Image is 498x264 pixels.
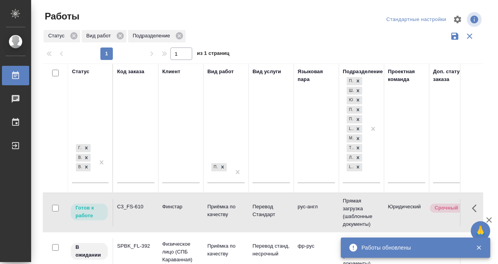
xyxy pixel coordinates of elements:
div: Прямая загрузка (шаблонные документы), Шаблонные документы, Юридический, Проектный офис, Проектна... [346,134,363,143]
div: Прямая загрузка (шаблонные документы) [347,77,354,85]
span: Настроить таблицу [448,10,467,29]
div: Исполнитель может приступить к работе [70,203,109,221]
div: C3_FS-610 [117,203,154,211]
div: Технический [347,144,354,152]
div: Прямая загрузка (шаблонные документы), Шаблонные документы, Юридический, Проектный офис, Проектна... [346,162,363,172]
div: Прямая загрузка (шаблонные документы), Шаблонные документы, Юридический, Проектный офис, Проектна... [346,105,363,115]
div: Готов к работе, В работе, В ожидании [75,162,91,172]
div: В работе [76,154,82,162]
p: Статус [48,32,67,40]
p: Приёмка по качеству [207,203,245,218]
div: Код заказа [117,68,144,76]
p: Финстар [162,203,200,211]
div: Медицинский [347,134,354,143]
div: LocQA [347,163,354,171]
div: Прямая загрузка (шаблонные документы), Шаблонные документы, Юридический, Проектный офис, Проектна... [346,86,363,96]
div: Вид услуги [253,68,281,76]
p: Перевод Стандарт [253,203,290,218]
div: Вид работ [207,68,234,76]
p: Физическое лицо (СПБ Караванная) [162,240,200,264]
span: из 1 страниц [197,49,230,60]
td: Юридический [384,199,429,226]
div: Готов к работе [76,144,82,152]
div: Доп. статус заказа [433,68,474,83]
span: Посмотреть информацию [467,12,483,27]
div: Приёмка по качеству [210,162,228,172]
p: Вид работ [86,32,114,40]
div: Статус [72,68,89,76]
button: Сохранить фильтры [447,29,462,44]
div: Прямая загрузка (шаблонные документы), Шаблонные документы, Юридический, Проектный офис, Проектна... [346,76,363,86]
div: Клиент [162,68,180,76]
td: Прямая загрузка (шаблонные документы) [339,193,384,232]
div: Подразделение [128,30,186,42]
div: Шаблонные документы [347,87,354,95]
div: Работы обновлены [361,244,464,252]
p: Перевод станд. несрочный [253,242,290,258]
div: Локализация [347,154,354,162]
div: Готов к работе, В работе, В ожидании [75,153,91,163]
button: Закрыть [471,244,487,251]
div: Прямая загрузка (шаблонные документы), Шаблонные документы, Юридический, Проектный офис, Проектна... [346,124,363,134]
span: 🙏 [474,223,487,239]
div: SPBK_FL-392 [117,242,154,250]
div: Прямая загрузка (шаблонные документы), Шаблонные документы, Юридический, Проектный офис, Проектна... [346,143,363,153]
div: Готов к работе, В работе, В ожидании [75,143,91,153]
button: Сбросить фильтры [462,29,477,44]
p: Подразделение [133,32,173,40]
div: Прямая загрузка (шаблонные документы), Шаблонные документы, Юридический, Проектный офис, Проектна... [346,95,363,105]
div: Языковая пара [298,68,335,83]
div: Исполнитель назначен, приступать к работе пока рано [70,242,109,260]
p: Приёмка по качеству [207,242,245,258]
div: Прямая загрузка (шаблонные документы), Шаблонные документы, Юридический, Проектный офис, Проектна... [346,153,363,163]
div: Подразделение [343,68,383,76]
div: Юридический [347,96,354,104]
span: Работы [43,10,79,23]
div: LegalQA [347,125,354,133]
div: Проектная команда [388,68,425,83]
p: Срочный [435,204,458,212]
div: Проектный офис [347,106,354,114]
button: Здесь прячутся важные кнопки [467,199,486,218]
p: В ожидании [75,243,103,259]
td: рус-англ [294,199,339,226]
button: 🙏 [471,221,490,241]
div: Вид работ [82,30,126,42]
div: Приёмка по качеству [211,163,218,171]
div: split button [384,14,448,26]
div: Статус [44,30,80,42]
div: Прямая загрузка (шаблонные документы), Шаблонные документы, Юридический, Проектный офис, Проектна... [346,114,363,124]
div: В ожидании [76,163,82,171]
div: Проектная группа [347,115,354,123]
p: Готов к работе [75,204,103,220]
